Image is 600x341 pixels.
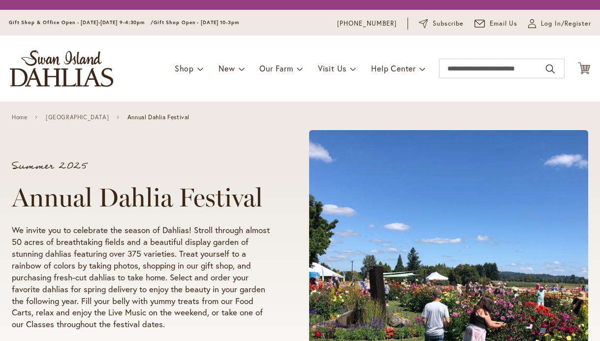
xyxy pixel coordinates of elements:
h1: Annual Dahlia Festival [12,183,272,212]
span: Help Center [371,63,416,73]
span: Shop [175,63,194,73]
a: Home [12,114,27,121]
a: [GEOGRAPHIC_DATA] [46,114,109,121]
a: Log In/Register [528,19,591,29]
span: Gift Shop & Office Open - [DATE]-[DATE] 9-4:30pm / [9,19,154,26]
a: Subscribe [419,19,464,29]
span: Our Farm [259,63,293,73]
span: Annual Dahlia Festival [127,114,189,121]
a: [PHONE_NUMBER] [337,19,397,29]
span: New [219,63,235,73]
a: Email Us [474,19,518,29]
button: Search [546,61,555,77]
span: Log In/Register [541,19,591,29]
span: Subscribe [433,19,464,29]
a: store logo [10,50,113,87]
p: We invite you to celebrate the season of Dahlias! Stroll through almost 50 acres of breathtaking ... [12,224,272,331]
span: Email Us [490,19,518,29]
span: Visit Us [318,63,347,73]
span: Gift Shop Open - [DATE] 10-3pm [154,19,239,26]
p: Summer 2025 [12,161,272,171]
